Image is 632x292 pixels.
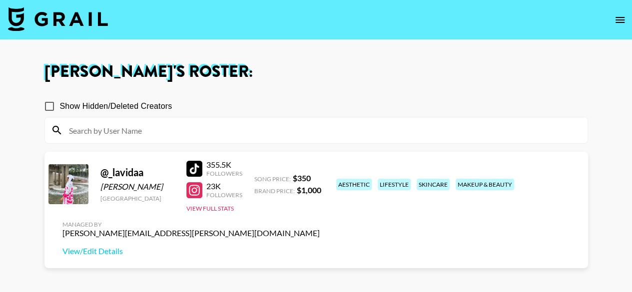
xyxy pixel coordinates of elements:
[186,205,234,212] button: View Full Stats
[100,182,174,192] div: [PERSON_NAME]
[206,160,242,170] div: 355.5K
[206,170,242,177] div: Followers
[44,64,588,80] h1: [PERSON_NAME] 's Roster:
[100,166,174,179] div: @ _lavidaa
[100,195,174,202] div: [GEOGRAPHIC_DATA]
[206,181,242,191] div: 23K
[417,179,450,190] div: skincare
[254,187,295,195] span: Brand Price:
[254,175,291,183] span: Song Price:
[8,7,108,31] img: Grail Talent
[293,173,311,183] strong: $ 350
[206,191,242,199] div: Followers
[62,228,320,238] div: [PERSON_NAME][EMAIL_ADDRESS][PERSON_NAME][DOMAIN_NAME]
[62,221,320,228] div: Managed By
[60,100,172,112] span: Show Hidden/Deleted Creators
[336,179,372,190] div: aesthetic
[62,246,320,256] a: View/Edit Details
[610,10,630,30] button: open drawer
[456,179,514,190] div: makeup & beauty
[63,122,582,138] input: Search by User Name
[378,179,411,190] div: lifestyle
[297,185,321,195] strong: $ 1,000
